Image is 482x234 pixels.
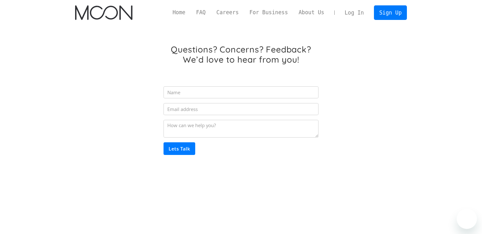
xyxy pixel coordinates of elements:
[75,5,132,20] img: Moon Logo
[211,9,244,16] a: Careers
[293,9,330,16] a: About Us
[164,142,195,155] input: Lets Talk
[457,209,477,229] iframe: Кнопка запуска окна обмена сообщениями
[164,44,318,65] h1: Questions? Concerns? Feedback? We’d love to hear from you!
[167,9,191,16] a: Home
[339,6,369,20] a: Log In
[164,103,318,115] input: Email address
[75,5,132,20] a: home
[164,86,318,98] input: Name
[164,82,318,155] form: Email Form
[191,9,211,16] a: FAQ
[244,9,293,16] a: For Business
[374,5,407,20] a: Sign Up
